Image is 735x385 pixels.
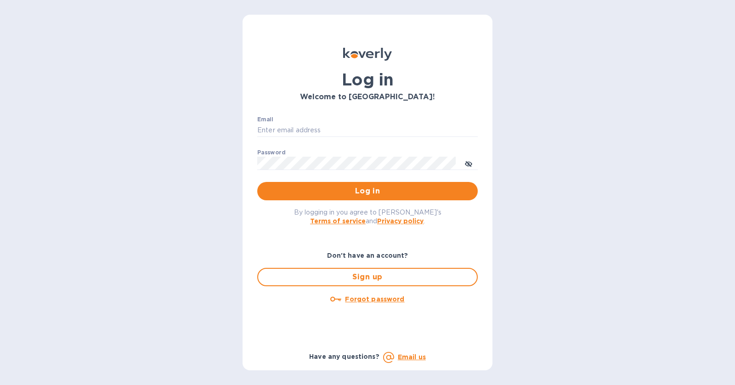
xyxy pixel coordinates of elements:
button: toggle password visibility [459,154,478,172]
a: Terms of service [310,217,366,225]
span: Log in [265,186,470,197]
button: Sign up [257,268,478,286]
button: Log in [257,182,478,200]
a: Privacy policy [377,217,424,225]
a: Email us [398,353,426,361]
b: Don't have an account? [327,252,408,259]
h3: Welcome to [GEOGRAPHIC_DATA]! [257,93,478,102]
label: Email [257,117,273,122]
img: Koverly [343,48,392,61]
input: Enter email address [257,124,478,137]
span: By logging in you agree to [PERSON_NAME]'s and . [294,209,441,225]
label: Password [257,150,285,155]
u: Forgot password [345,295,404,303]
b: Have any questions? [309,353,379,360]
span: Sign up [266,272,469,283]
h1: Log in [257,70,478,89]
